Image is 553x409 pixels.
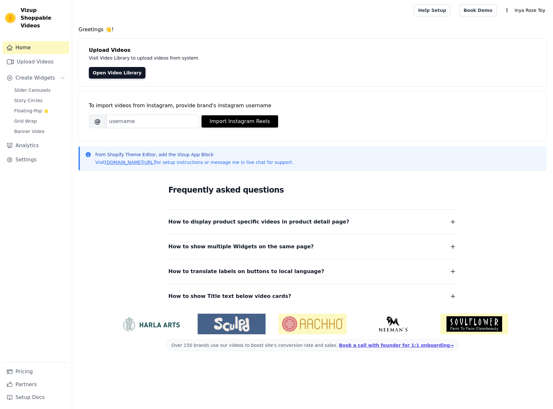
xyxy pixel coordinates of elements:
img: Sculpd US [198,316,266,332]
a: Story Circles [10,96,69,105]
a: [DOMAIN_NAME][URL] [105,160,155,165]
img: HarlaArts [117,316,185,332]
a: Pricing [3,365,69,378]
a: Book a call with founder for 1:1 onboarding [339,343,454,348]
a: Settings [3,153,69,166]
span: How to translate labels on buttons to local language? [168,267,324,276]
span: Create Widgets [15,74,55,82]
a: Home [3,41,69,54]
h2: Frequently asked questions [168,184,457,196]
span: Floating-Pop ⭐ [14,108,49,114]
a: Upload Videos [3,55,69,68]
span: How to show multiple Widgets on the same page? [168,242,314,251]
input: username [106,115,199,128]
a: Slider Carousels [10,86,69,95]
button: I Inya Rose Toy [502,5,548,16]
img: Neeman's [360,316,427,332]
button: Create Widgets [3,71,69,84]
p: Visit for setup instructions or message me in live chat for support. [95,159,293,166]
a: Analytics [3,139,69,152]
button: How to translate labels on buttons to local language? [168,267,457,276]
span: Story Circles [14,97,42,104]
span: How to show Title text below video cards? [168,292,291,301]
h4: Greetings 👋! [79,26,547,33]
p: from Shopify Theme Editor, add the Vizup App Block [95,151,293,158]
button: Import Instagram Reels [202,115,278,128]
a: Setup Docs [3,391,69,404]
p: Inya Rose Toy [512,5,548,16]
span: How to display product specific videos in product detail page? [168,217,349,226]
a: Floating-Pop ⭐ [10,106,69,115]
img: Vizup [5,13,15,23]
a: Banner Video [10,127,69,136]
a: Partners [3,378,69,391]
a: Book Demo [459,4,496,16]
div: To import videos from Instagram, provide brand's instagram username [89,102,536,109]
button: How to show multiple Widgets on the same page? [168,242,457,251]
p: Visit Video Library to upload videos from system [89,54,377,62]
a: Help Setup [414,4,450,16]
span: Grid Wrap [14,118,37,124]
span: Banner Video [14,128,44,135]
a: Open Video Library [89,67,145,79]
span: Slider Carousels [14,87,51,93]
img: Soulflower [440,314,508,334]
img: Aachho [278,314,346,334]
a: Grid Wrap [10,117,69,126]
h4: Upload Videos [89,46,536,54]
button: How to display product specific videos in product detail page? [168,217,457,226]
span: Vizup Shoppable Videos [21,6,67,30]
span: @ [89,115,106,128]
text: I [506,7,508,14]
button: How to show Title text below video cards? [168,292,457,301]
